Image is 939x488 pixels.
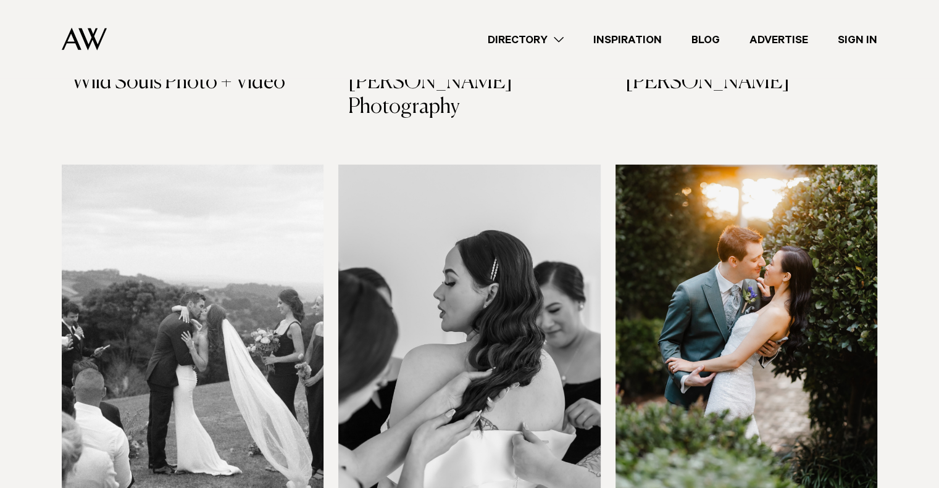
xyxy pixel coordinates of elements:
a: Blog [677,31,735,48]
img: Auckland Weddings Logo [62,28,107,51]
h3: [PERSON_NAME] [625,70,867,96]
a: Inspiration [578,31,677,48]
a: Sign In [823,31,892,48]
a: Directory [473,31,578,48]
a: Advertise [735,31,823,48]
h3: Wild Souls Photo + Video [72,70,314,96]
h3: [PERSON_NAME] Photography [348,70,590,121]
